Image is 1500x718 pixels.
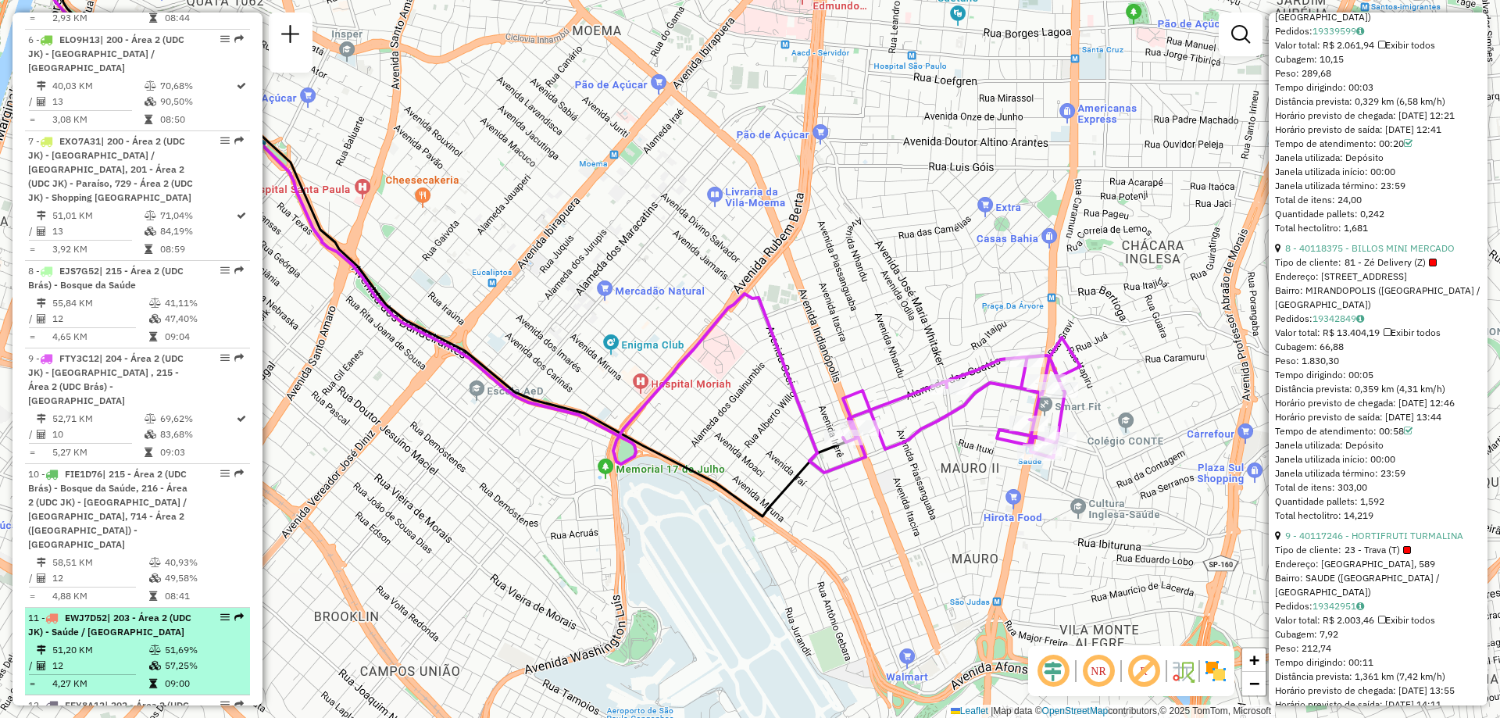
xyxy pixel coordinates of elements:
span: 23 - Trava (T) [1345,543,1411,557]
i: % de utilização do peso [145,81,156,91]
div: Tempo de atendimento: 00:20 [1275,137,1481,151]
span: | 215 - Área 2 (UDC Brás) - Bosque da Saúde [28,265,184,291]
span: Exibir todos [1384,327,1441,338]
a: Leaflet [951,705,988,716]
span: 7 - [28,135,193,203]
span: Peso: 1.830,30 [1275,355,1339,366]
div: Horário previsto de chegada: [DATE] 13:55 [1275,684,1481,698]
td: = [28,676,36,691]
span: Peso: 212,74 [1275,642,1331,654]
a: 9 - 40117246 - HORTIFRUTI TURMALINA [1285,530,1463,541]
i: Total de Atividades [37,573,46,583]
td: = [28,329,36,345]
div: Quantidade pallets: 0,242 [1275,207,1481,221]
i: Total de Atividades [37,430,46,439]
td: 09:00 [164,676,243,691]
i: Tempo total em rota [149,13,157,23]
div: Distância prevista: 0,359 km (4,31 km/h) [1275,382,1481,396]
a: 8 - 40118375 - BILLOS MINI MERCADO [1285,242,1455,254]
td: 49,58% [164,570,243,586]
div: Total hectolitro: 14,219 [1275,509,1481,523]
div: Valor total: R$ 2.061,94 [1275,38,1481,52]
div: Bairro: SAUDE ([GEOGRAPHIC_DATA] / [GEOGRAPHIC_DATA]) [1275,571,1481,599]
div: Total hectolitro: 1,681 [1275,221,1481,235]
i: Observações [1356,602,1364,611]
div: Pedidos: [1275,312,1481,326]
i: Distância Total [37,645,46,655]
td: = [28,112,36,127]
div: Quantidade pallets: 1,592 [1275,495,1481,509]
span: 10 - [28,468,187,550]
div: Endereço: [STREET_ADDRESS] [1275,270,1481,284]
div: Pedidos: [1275,24,1481,38]
a: Com service time [1404,425,1412,437]
em: Rota exportada [234,353,244,363]
div: Horário previsto de saída: [DATE] 12:41 [1275,123,1481,137]
td: / [28,223,36,239]
span: FIE1D76 [65,468,102,480]
a: Exibir filtros [1225,19,1256,50]
span: 9 - [28,352,184,406]
i: % de utilização do peso [145,211,156,220]
em: Opções [220,700,230,709]
td: 09:03 [159,445,235,460]
img: Fluxo de ruas [1170,659,1195,684]
div: Total de itens: 303,00 [1275,480,1481,495]
em: Opções [220,136,230,145]
td: 57,25% [164,658,243,673]
a: 19342849 [1312,313,1364,324]
td: 47,40% [164,311,243,327]
span: EJS7G52 [59,265,99,277]
td: 4,27 KM [52,676,148,691]
span: FTY3C12 [59,352,99,364]
td: 52,71 KM [52,411,144,427]
td: 70,68% [159,78,235,94]
a: Zoom out [1242,672,1266,695]
i: Distância Total [37,81,46,91]
i: % de utilização da cubagem [145,97,156,106]
td: 2,93 KM [52,10,148,26]
div: Tempo dirigindo: 00:05 [1275,368,1481,382]
i: Rota otimizada [237,81,246,91]
i: Rota otimizada [237,211,246,220]
td: 12 [52,658,148,673]
i: Tempo total em rota [145,448,152,457]
td: 69,62% [159,411,235,427]
td: 90,50% [159,94,235,109]
i: Total de Atividades [37,314,46,323]
td: 3,08 KM [52,112,144,127]
i: Distância Total [37,414,46,423]
i: % de utilização do peso [149,645,161,655]
em: Opções [220,469,230,478]
em: Opções [220,613,230,622]
i: % de utilização da cubagem [145,227,156,236]
div: Janela utilizada início: 00:00 [1275,452,1481,466]
em: Opções [220,353,230,363]
span: Exibir rótulo [1125,652,1162,690]
td: 3,92 KM [52,241,144,257]
td: 55,84 KM [52,295,148,311]
td: 4,88 KM [52,588,148,604]
em: Opções [220,34,230,44]
span: | [991,705,993,716]
i: % de utilização da cubagem [149,661,161,670]
em: Rota exportada [234,613,244,622]
td: 12 [52,311,148,327]
span: − [1249,673,1259,693]
div: Bairro: MIRANDOPOLIS ([GEOGRAPHIC_DATA] / [GEOGRAPHIC_DATA]) [1275,284,1481,312]
a: OpenStreetMap [1042,705,1109,716]
div: Tempo dirigindo: 00:03 [1275,80,1481,95]
div: Janela utilizada: Depósito [1275,151,1481,165]
td: = [28,10,36,26]
span: EEY8A12 [65,699,105,711]
td: 08:41 [164,588,243,604]
span: Ocultar deslocamento [1034,652,1072,690]
div: Distância prevista: 1,361 km (7,42 km/h) [1275,670,1481,684]
div: Tempo dirigindo: 00:11 [1275,655,1481,670]
i: Distância Total [37,558,46,567]
i: Total de Atividades [37,227,46,236]
em: Opções [220,266,230,275]
div: Janela utilizada início: 00:00 [1275,165,1481,179]
span: Cubagem: 66,88 [1275,341,1344,352]
td: 09:04 [164,329,243,345]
